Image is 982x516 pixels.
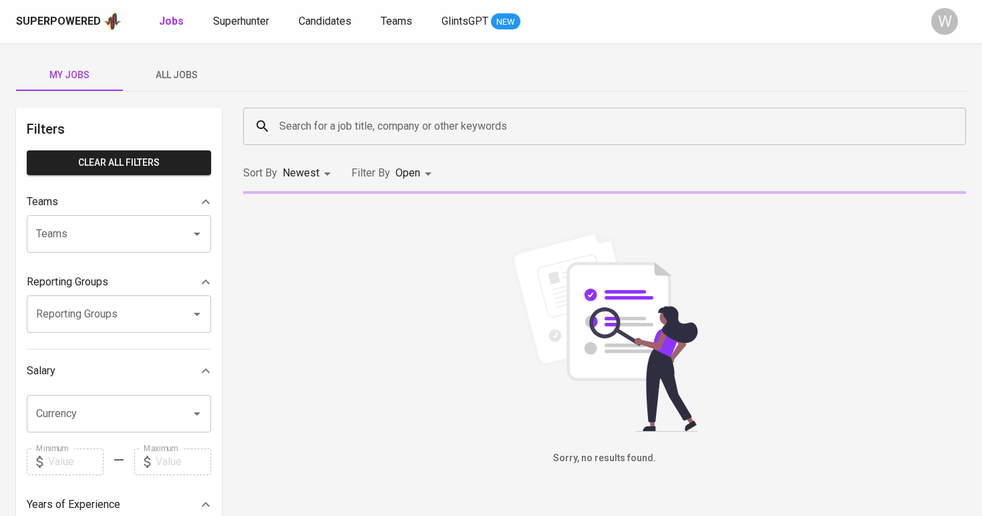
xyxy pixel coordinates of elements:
[381,15,412,27] span: Teams
[243,165,277,181] p: Sort By
[283,161,335,186] div: Newest
[48,448,104,475] input: Value
[27,188,211,215] div: Teams
[491,15,520,29] span: NEW
[395,161,436,186] div: Open
[156,448,211,475] input: Value
[188,305,206,324] button: Open
[159,13,186,30] a: Jobs
[37,154,200,171] span: Clear All filters
[442,13,520,30] a: GlintsGPT NEW
[243,451,966,466] h6: Sorry, no results found.
[27,194,58,210] p: Teams
[299,15,351,27] span: Candidates
[27,274,108,290] p: Reporting Groups
[16,14,101,29] div: Superpowered
[24,67,115,84] span: My Jobs
[283,165,319,181] p: Newest
[213,15,269,27] span: Superhunter
[931,8,958,35] div: W
[131,67,222,84] span: All Jobs
[504,231,705,432] img: file_searching.svg
[27,118,211,140] h6: Filters
[104,11,122,31] img: app logo
[27,269,211,295] div: Reporting Groups
[395,166,420,179] span: Open
[16,11,122,31] a: Superpoweredapp logo
[27,497,120,513] p: Years of Experience
[188,225,206,243] button: Open
[27,358,211,384] div: Salary
[299,13,354,30] a: Candidates
[381,13,415,30] a: Teams
[442,15,488,27] span: GlintsGPT
[213,13,272,30] a: Superhunter
[27,150,211,175] button: Clear All filters
[188,404,206,423] button: Open
[27,363,55,379] p: Salary
[159,15,184,27] b: Jobs
[351,165,390,181] p: Filter By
